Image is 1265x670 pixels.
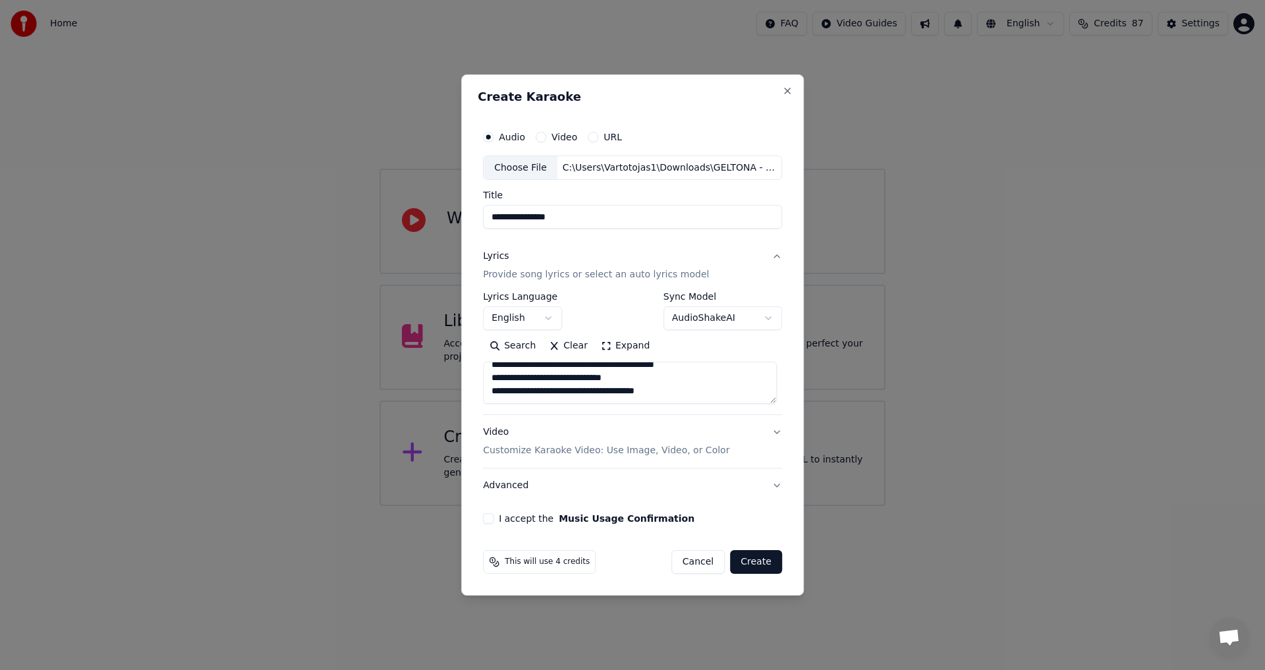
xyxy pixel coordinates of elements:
[484,156,557,180] div: Choose File
[483,269,709,282] p: Provide song lyrics or select an auto lyrics model
[499,132,525,142] label: Audio
[483,426,729,458] div: Video
[483,444,729,457] p: Customize Karaoke Video: Use Image, Video, or Color
[559,514,694,523] button: I accept the
[557,161,781,175] div: C:\Users\Vartotojas1\Downloads\GELTONA - GALIMA.mp3
[483,293,782,415] div: LyricsProvide song lyrics or select an auto lyrics model
[483,240,782,293] button: LyricsProvide song lyrics or select an auto lyrics model
[483,250,509,264] div: Lyrics
[483,191,782,200] label: Title
[505,557,590,567] span: This will use 4 credits
[542,336,594,357] button: Clear
[483,293,562,302] label: Lyrics Language
[551,132,577,142] label: Video
[594,336,656,357] button: Expand
[483,336,542,357] button: Search
[671,550,725,574] button: Cancel
[483,416,782,468] button: VideoCustomize Karaoke Video: Use Image, Video, or Color
[478,91,787,103] h2: Create Karaoke
[483,468,782,503] button: Advanced
[730,550,782,574] button: Create
[604,132,622,142] label: URL
[499,514,694,523] label: I accept the
[663,293,782,302] label: Sync Model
